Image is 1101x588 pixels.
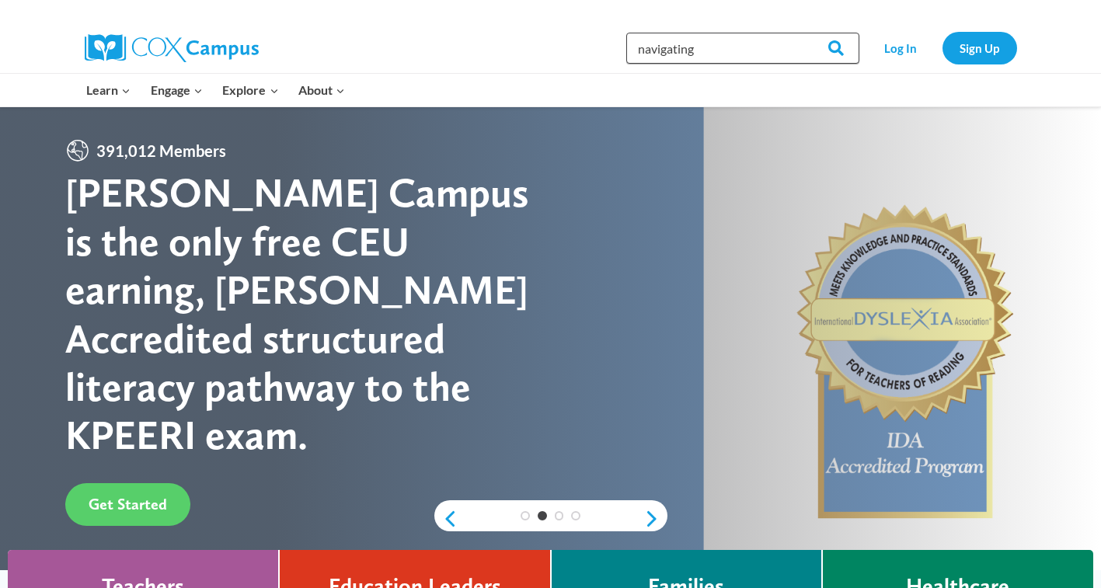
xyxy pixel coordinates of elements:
[644,510,667,528] a: next
[77,74,355,106] nav: Primary Navigation
[434,510,458,528] a: previous
[288,74,355,106] button: Child menu of About
[538,511,547,520] a: 2
[867,32,1017,64] nav: Secondary Navigation
[521,511,530,520] a: 1
[434,503,667,534] div: content slider buttons
[626,33,859,64] input: Search Cox Campus
[89,495,167,513] span: Get Started
[65,169,551,459] div: [PERSON_NAME] Campus is the only free CEU earning, [PERSON_NAME] Accredited structured literacy p...
[942,32,1017,64] a: Sign Up
[571,511,580,520] a: 4
[65,483,190,526] a: Get Started
[141,74,213,106] button: Child menu of Engage
[555,511,564,520] a: 3
[90,138,232,163] span: 391,012 Members
[85,34,259,62] img: Cox Campus
[213,74,289,106] button: Child menu of Explore
[867,32,935,64] a: Log In
[77,74,141,106] button: Child menu of Learn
